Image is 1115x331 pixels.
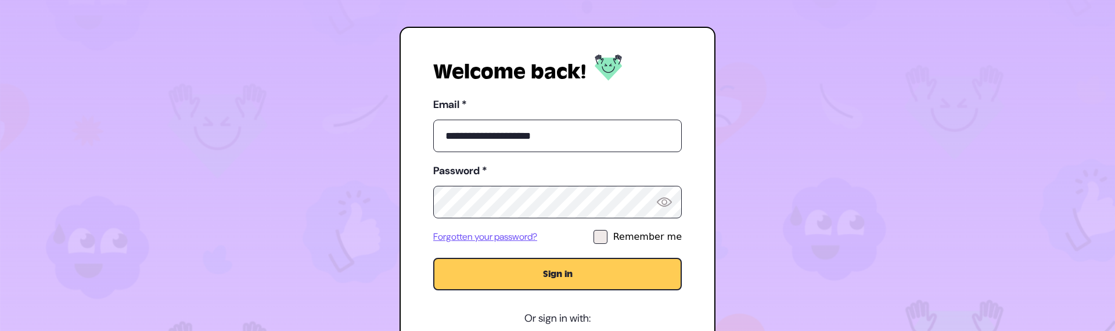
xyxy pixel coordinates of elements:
[433,258,682,290] button: Sign in
[433,309,682,328] p: Or sign in with:
[613,230,682,244] div: Remember me
[433,95,682,114] label: Email *
[433,161,682,180] label: Password *
[433,60,586,84] h1: Welcome back!
[657,197,672,207] img: Reveal Password
[433,230,537,244] a: Forgotten your password?
[595,55,623,81] img: Log in to QualityHive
